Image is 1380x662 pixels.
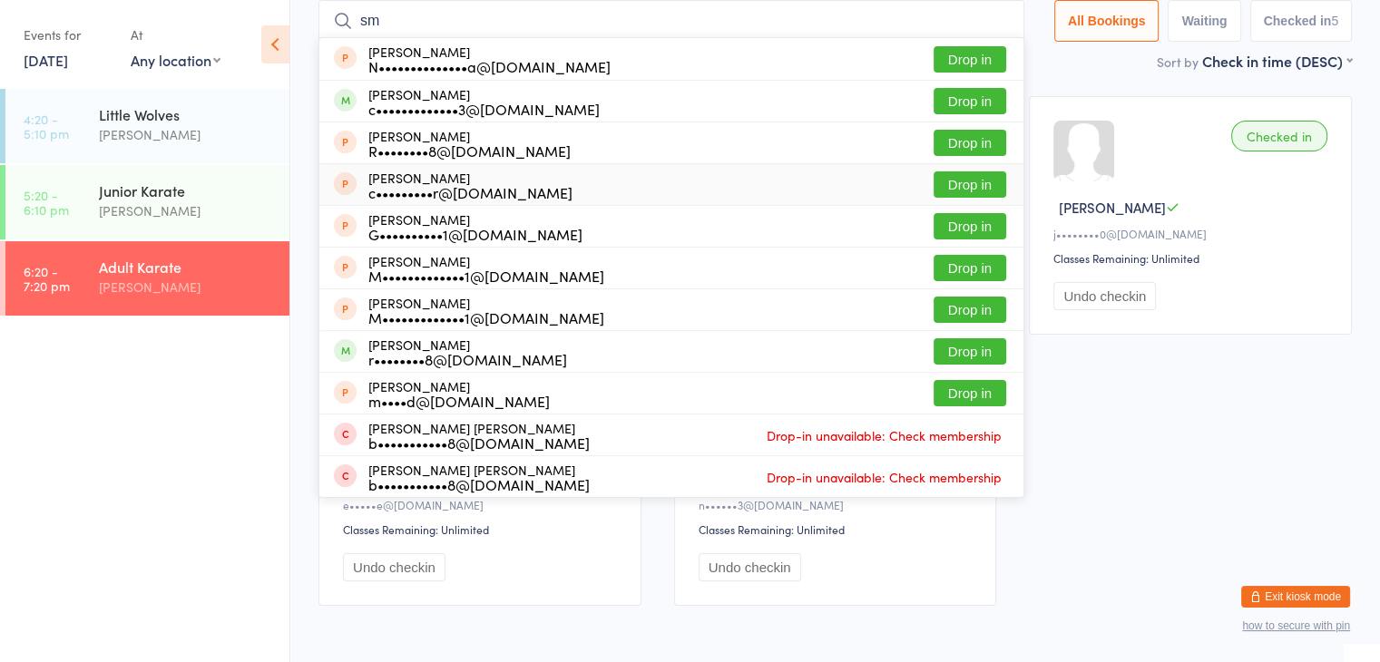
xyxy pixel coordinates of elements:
[24,188,69,217] time: 5:20 - 6:10 pm
[934,380,1006,406] button: Drop in
[5,165,289,239] a: 5:20 -6:10 pmJunior Karate[PERSON_NAME]
[934,255,1006,281] button: Drop in
[699,497,978,512] div: n••••••3@[DOMAIN_NAME]
[934,46,1006,73] button: Drop in
[934,171,1006,198] button: Drop in
[1157,53,1199,71] label: Sort by
[99,277,274,297] div: [PERSON_NAME]
[762,422,1006,449] span: Drop-in unavailable: Check membership
[699,553,801,581] button: Undo checkin
[368,212,582,241] div: [PERSON_NAME]
[343,553,445,581] button: Undo checkin
[934,338,1006,365] button: Drop in
[368,268,604,283] div: M•••••••••••••1@[DOMAIN_NAME]
[368,143,571,158] div: R••••••••8@[DOMAIN_NAME]
[368,102,600,116] div: c•••••••••••••3@[DOMAIN_NAME]
[368,254,604,283] div: [PERSON_NAME]
[368,129,571,158] div: [PERSON_NAME]
[24,50,68,70] a: [DATE]
[1231,121,1327,151] div: Checked in
[368,296,604,325] div: [PERSON_NAME]
[368,352,567,366] div: r••••••••8@[DOMAIN_NAME]
[368,59,611,73] div: N••••••••••••••a@[DOMAIN_NAME]
[934,88,1006,114] button: Drop in
[699,521,978,537] div: Classes Remaining: Unlimited
[934,213,1006,239] button: Drop in
[1202,51,1352,71] div: Check in time (DESC)
[368,379,550,408] div: [PERSON_NAME]
[99,104,274,124] div: Little Wolves
[368,170,573,200] div: [PERSON_NAME]
[934,297,1006,323] button: Drop in
[368,185,573,200] div: c•••••••••r@[DOMAIN_NAME]
[368,435,590,450] div: b•••••••••••8@[DOMAIN_NAME]
[99,124,274,145] div: [PERSON_NAME]
[131,50,220,70] div: Any location
[368,337,567,366] div: [PERSON_NAME]
[99,257,274,277] div: Adult Karate
[343,521,622,537] div: Classes Remaining: Unlimited
[368,462,590,492] div: [PERSON_NAME] [PERSON_NAME]
[1059,198,1166,217] span: [PERSON_NAME]
[24,20,113,50] div: Events for
[368,477,590,492] div: b•••••••••••8@[DOMAIN_NAME]
[99,180,274,200] div: Junior Karate
[368,87,600,116] div: [PERSON_NAME]
[1053,226,1333,241] div: j••••••••0@[DOMAIN_NAME]
[368,310,604,325] div: M•••••••••••••1@[DOMAIN_NAME]
[1331,14,1338,28] div: 5
[368,44,611,73] div: [PERSON_NAME]
[5,241,289,316] a: 6:20 -7:20 pmAdult Karate[PERSON_NAME]
[24,264,70,293] time: 6:20 - 7:20 pm
[368,394,550,408] div: m••••d@[DOMAIN_NAME]
[1053,282,1156,310] button: Undo checkin
[934,130,1006,156] button: Drop in
[368,227,582,241] div: G••••••••••1@[DOMAIN_NAME]
[99,200,274,221] div: [PERSON_NAME]
[368,421,590,450] div: [PERSON_NAME] [PERSON_NAME]
[24,112,69,141] time: 4:20 - 5:10 pm
[1053,250,1333,266] div: Classes Remaining: Unlimited
[131,20,220,50] div: At
[762,463,1006,491] span: Drop-in unavailable: Check membership
[1241,586,1350,608] button: Exit kiosk mode
[1242,619,1350,632] button: how to secure with pin
[343,497,622,512] div: e•••••e@[DOMAIN_NAME]
[5,89,289,163] a: 4:20 -5:10 pmLittle Wolves[PERSON_NAME]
